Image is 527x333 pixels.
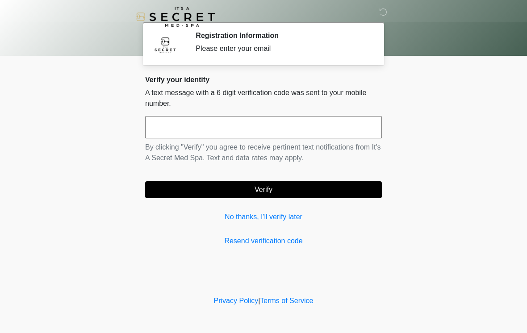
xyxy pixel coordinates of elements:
img: Agent Avatar [152,31,179,58]
a: Terms of Service [260,297,313,304]
p: By clicking "Verify" you agree to receive pertinent text notifications from It's A Secret Med Spa... [145,142,382,163]
h2: Verify your identity [145,75,382,84]
button: Verify [145,181,382,198]
a: Privacy Policy [214,297,259,304]
a: No thanks, I'll verify later [145,212,382,222]
img: It's A Secret Med Spa Logo [136,7,215,27]
a: Resend verification code [145,236,382,246]
h2: Registration Information [196,31,368,40]
div: Please enter your email [196,43,368,54]
p: A text message with a 6 digit verification code was sent to your mobile number. [145,87,382,109]
a: | [258,297,260,304]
